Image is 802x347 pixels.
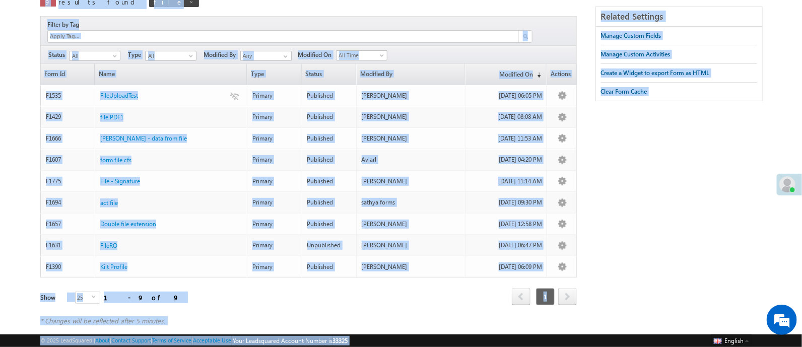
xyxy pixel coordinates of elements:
[471,262,542,271] div: [DATE] 06:09 PM
[100,91,138,100] a: FileUploadTest
[307,177,352,186] div: Published
[252,220,297,229] div: Primary
[40,316,577,325] div: * Changes will be reflected after 5 minutes.
[533,71,541,79] span: (sorted descending)
[46,91,90,100] div: F1535
[47,19,83,30] div: Filter by Tag
[46,112,90,121] div: F1429
[724,337,744,344] span: English
[13,93,184,263] textarea: Type your message and hit 'Enter'
[46,220,90,229] div: F1657
[278,51,291,61] a: Show All Items
[41,64,94,85] a: Form Id
[252,177,297,186] div: Primary
[100,134,187,142] span: [PERSON_NAME] - data from file
[362,134,460,143] div: [PERSON_NAME]
[601,27,661,45] a: Manage Custom Fields
[362,155,460,164] div: Aviarl
[307,134,352,143] div: Published
[145,51,196,61] a: All
[193,337,232,343] a: Acceptable Use
[233,337,348,344] span: Your Leadsquared Account Number is
[240,51,292,61] input: Type to Search
[252,112,297,121] div: Primary
[100,92,138,99] span: FileUploadTest
[40,336,348,345] span: © 2025 LeadSquared | | | | |
[46,262,90,271] div: F1390
[362,241,460,250] div: [PERSON_NAME]
[100,156,131,165] a: form file cfs
[512,289,530,305] a: prev
[362,262,460,271] div: [PERSON_NAME]
[100,220,156,229] a: Double file extension
[252,91,297,100] div: Primary
[111,337,151,343] a: Contact Support
[307,241,352,250] div: Unpublished
[601,31,661,40] div: Manage Custom Fields
[100,134,187,143] a: [PERSON_NAME] - data from file
[362,91,460,100] div: [PERSON_NAME]
[307,155,352,164] div: Published
[46,134,90,143] div: F1666
[336,50,387,60] a: All Time
[252,241,297,250] div: Primary
[70,51,117,60] span: All
[46,177,90,186] div: F1775
[362,112,460,121] div: [PERSON_NAME]
[153,337,192,343] a: Terms of Service
[40,293,67,302] div: Show
[465,64,546,85] a: Modified On(sorted descending)
[100,262,127,271] a: Kiit Profile
[252,198,297,207] div: Primary
[100,113,123,122] a: file PDF1
[307,262,352,271] div: Published
[104,292,180,303] div: 1 - 9 of 9
[362,198,460,207] div: sathya forms
[471,134,542,143] div: [DATE] 11:53 AM
[52,53,169,66] div: Chat with us now
[307,198,352,207] div: Published
[601,68,710,78] div: Create a Widget to export Form as HTML
[92,295,100,299] span: select
[204,50,240,59] span: Modified By
[307,220,352,229] div: Published
[596,7,763,27] div: Related Settings
[601,64,710,82] a: Create a Widget to export Form as HTML
[302,64,356,85] span: Status
[601,87,647,96] div: Clear Form Cache
[471,91,542,100] div: [DATE] 06:05 PM
[711,334,752,346] button: English
[471,112,542,121] div: [DATE] 08:08 AM
[76,292,92,303] span: 25
[536,288,555,305] span: 1
[558,288,577,305] span: next
[46,241,90,250] div: F1631
[95,64,247,85] a: Name
[252,155,297,164] div: Primary
[49,32,109,41] input: Apply Tag...
[100,113,123,121] span: file PDF1
[337,51,384,60] span: All Time
[362,177,460,186] div: [PERSON_NAME]
[100,263,127,270] span: Kiit Profile
[69,51,120,61] a: All
[146,51,193,60] span: All
[471,198,542,207] div: [DATE] 09:30 PM
[307,112,352,121] div: Published
[100,177,140,185] span: File - Signature
[100,241,117,250] a: FileRO
[100,156,131,164] span: form file cfs
[362,220,460,229] div: [PERSON_NAME]
[471,241,542,250] div: [DATE] 06:47 PM
[601,45,671,63] a: Manage Custom Activities
[471,220,542,229] div: [DATE] 12:58 PM
[307,91,352,100] div: Published
[46,198,90,207] div: F1694
[333,337,348,344] span: 33325
[601,50,671,59] div: Manage Custom Activities
[512,288,530,305] span: prev
[357,64,464,85] a: Modified By
[46,155,90,164] div: F1607
[165,5,189,29] div: Minimize live chat window
[95,337,110,343] a: About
